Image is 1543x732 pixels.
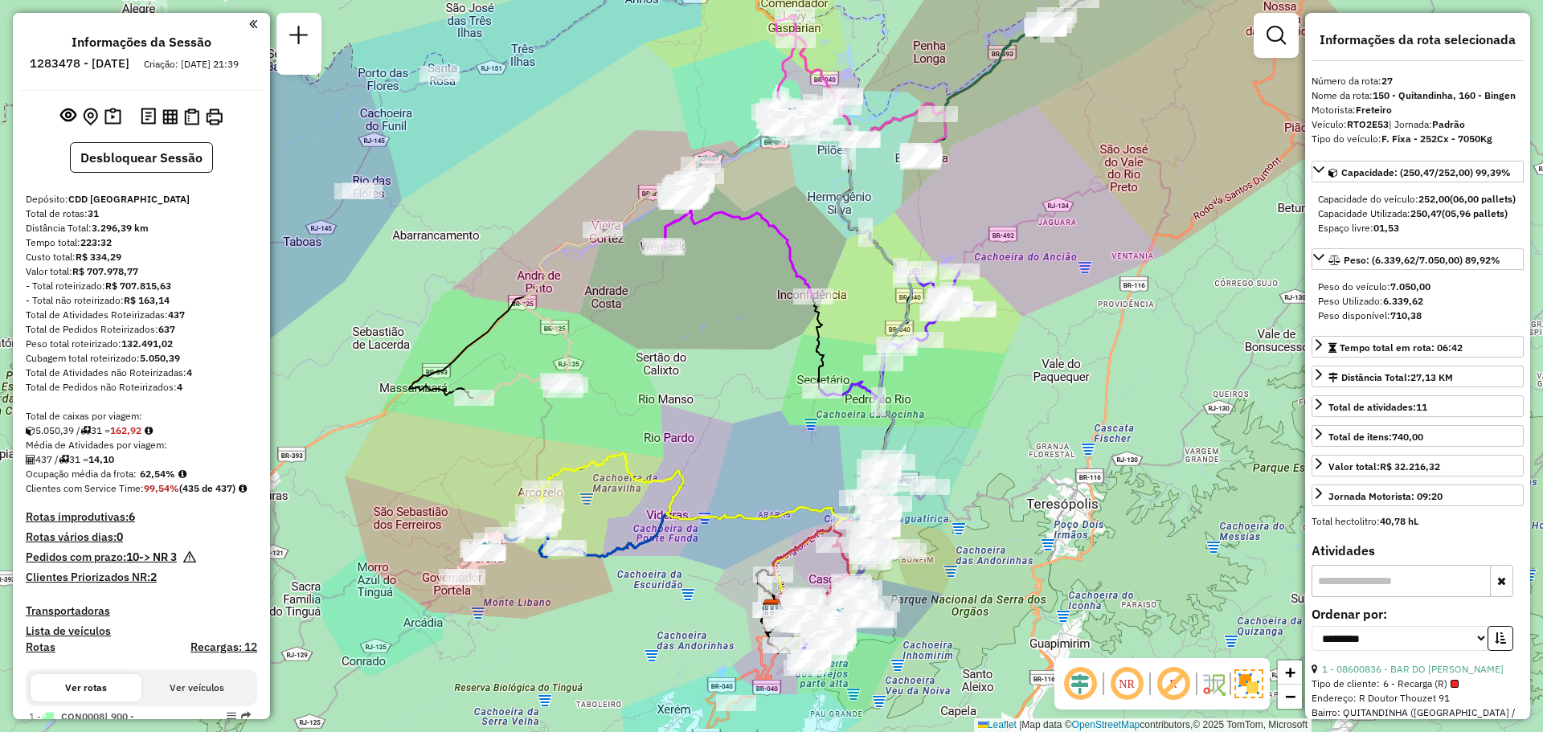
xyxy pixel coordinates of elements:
h4: Rotas improdutivas: [26,510,257,524]
h4: Lista de veículos [26,624,257,638]
strong: Freteiro [1356,104,1392,116]
div: Endereço: R Doutor Thouzet 91 [1312,691,1524,705]
div: Custo total: [26,250,257,264]
a: OpenStreetMap [1072,719,1140,730]
span: Peso: (6.339,62/7.050,00) 89,92% [1344,254,1500,266]
button: Exibir sessão original [57,104,80,129]
img: Fluxo de ruas [1201,671,1226,697]
img: Miguel Pereira [474,541,495,562]
strong: 6.339,62 [1383,295,1423,307]
a: Zoom out [1278,685,1302,709]
strong: 31 [88,207,99,219]
a: Exibir filtros [1260,19,1292,51]
div: Capacidade do veículo: [1318,192,1517,207]
label: Ordenar por: [1312,604,1524,624]
a: Distância Total:27,13 KM [1312,366,1524,387]
em: Média calculada utilizando a maior ocupação (%Peso ou %Cubagem) de cada rota da sessão. Rotas cro... [178,469,186,479]
button: Ordem crescente [1488,626,1513,651]
button: Visualizar relatório de Roteirização [159,105,181,127]
strong: (06,00 pallets) [1450,193,1516,205]
strong: 01,53 [1373,222,1399,234]
h4: Clientes Priorizados NR: [26,570,257,584]
div: Total de rotas: [26,207,257,221]
em: Há pedidos NR próximo a expirar [183,550,196,570]
strong: 2 [150,570,157,584]
span: | Jornada: [1389,118,1465,130]
strong: Padrão [1432,118,1465,130]
span: − [1285,686,1295,706]
em: Rotas cross docking consideradas [239,484,247,493]
div: Capacidade: (250,47/252,00) 99,39% [1312,186,1524,242]
div: Espaço livre: [1318,221,1517,235]
strong: 5.050,39 [140,352,180,364]
img: 520 UDC Light Petropolis Centro [827,607,848,628]
strong: 99,54% [144,482,179,494]
div: 5.050,39 / 31 = [26,423,257,438]
div: Atividade não roteirizada - LAVINYA MARIA VITORI [342,182,383,198]
strong: 740,00 [1392,431,1423,443]
strong: 150 - Quitandinha, 160 - Bingen [1373,89,1516,101]
i: Cubagem total roteirizado [26,426,35,436]
strong: -> NR 3 [139,550,177,564]
span: Tempo total em rota: 06:42 [1340,341,1463,354]
i: Total de Atividades [26,455,35,464]
button: Imprimir Rotas [203,105,226,129]
h4: Transportadoras [26,604,257,618]
strong: 250,47 [1410,207,1442,219]
h6: 1283478 - [DATE] [30,56,129,71]
span: Peso do veículo: [1318,280,1430,292]
a: Total de atividades:11 [1312,395,1524,417]
div: Total de Pedidos Roteirizados: [26,322,257,337]
button: Ver rotas [31,674,141,701]
strong: 27 [1381,75,1393,87]
div: Atividade não roteirizada - MARIA HOSANA CAVASSO [420,66,460,82]
div: Jornada Motorista: 09:20 [1328,489,1443,504]
div: Total de Atividades não Roteirizadas: [26,366,257,380]
button: Ver veículos [141,674,252,701]
div: Cubagem total roteirizado: [26,351,257,366]
span: Clientes com Service Time: [26,482,144,494]
i: Meta Caixas/viagem: 163,31 Diferença: -0,39 [145,426,153,436]
strong: F. Fixa - 252Cx - 7050Kg [1381,133,1492,145]
div: Criação: [DATE] 21:39 [137,57,245,72]
div: - Total não roteirizado: [26,293,257,308]
a: Valor total:R$ 32.216,32 [1312,455,1524,476]
a: Total de itens:740,00 [1312,425,1524,447]
strong: 637 [158,323,175,335]
div: Tempo total: [26,235,257,250]
a: Zoom in [1278,660,1302,685]
img: Três Rios [780,107,800,128]
a: Rotas [26,640,55,654]
a: Clique aqui para minimizar o painel [249,14,257,33]
div: Motorista: [1312,103,1524,117]
i: Total de rotas [59,455,69,464]
strong: R$ 334,29 [76,251,121,263]
div: Total de Pedidos não Roteirizados: [26,380,257,395]
h4: Recargas: 12 [190,640,257,654]
strong: 7.050,00 [1390,280,1430,292]
div: Total hectolitro: [1312,514,1524,529]
div: Distância Total: [26,221,257,235]
a: Leaflet [978,719,1017,730]
strong: 223:32 [80,236,112,248]
strong: 6 [129,509,135,524]
strong: 162,92 [110,424,141,436]
span: + [1285,662,1295,682]
a: Nova sessão e pesquisa [283,19,315,55]
div: Número da rota: [1312,74,1524,88]
div: Tipo do veículo: [1312,132,1524,146]
div: Tipo de cliente: [1312,677,1524,691]
strong: R$ 163,14 [124,294,170,306]
div: Capacidade Utilizada: [1318,207,1517,221]
div: Média de Atividades por viagem: [26,438,257,452]
strong: 710,38 [1390,309,1422,321]
div: Valor total: [26,264,257,279]
div: Veículo: [1312,117,1524,132]
h4: Informações da rota selecionada [1312,32,1524,47]
h4: Rotas vários dias: [26,530,257,544]
div: Valor total: [1328,460,1440,474]
span: Ocultar NR [1107,665,1146,703]
span: CON0008 [61,710,104,722]
strong: R$ 32.216,32 [1380,460,1440,472]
